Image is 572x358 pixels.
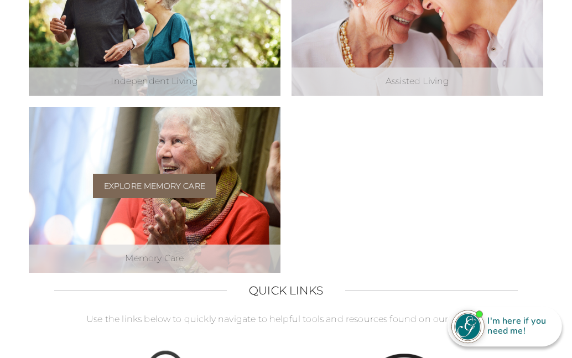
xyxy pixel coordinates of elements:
[29,68,280,96] div: Independent Living
[29,245,280,273] div: Memory Care
[29,314,544,326] p: Use the links below to quickly navigate to helpful tools and resources found on our website.
[292,68,543,96] div: Assisted Living
[484,315,554,339] div: I'm here if you need me!
[93,174,216,199] a: Explore Memory Care
[451,311,483,343] img: avatar
[249,284,323,298] h2: Quick Links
